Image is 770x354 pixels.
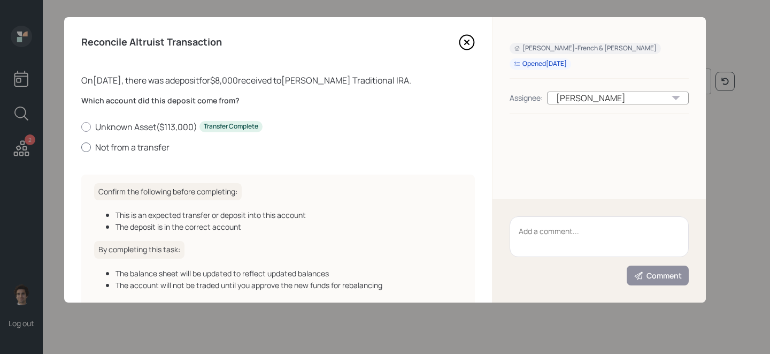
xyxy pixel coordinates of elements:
h6: By completing this task: [94,241,184,259]
label: Unknown Asset ( $113,000 ) [81,121,475,133]
button: Comment [627,266,689,285]
div: Opened [DATE] [514,59,567,69]
div: Comment [634,270,682,281]
div: The balance sheet will be updated to reflect updated balances [115,268,462,279]
div: Transfer Complete [204,122,258,131]
label: Not from a transfer [81,141,475,153]
div: [PERSON_NAME]-French & [PERSON_NAME] [514,44,657,53]
div: On [DATE] , there was a deposit for $8,000 received to [PERSON_NAME] Traditional IRA . [81,74,475,87]
label: Which account did this deposit come from? [81,95,475,106]
div: [PERSON_NAME] [547,92,689,104]
div: This is an expected transfer or deposit into this account [115,209,462,221]
div: The account will not be traded until you approve the new funds for rebalancing [115,280,462,291]
div: The deposit is in the correct account [115,221,462,232]
div: Assignee: [510,92,543,103]
h6: Confirm the following before completing: [94,183,242,201]
h4: Reconcile Altruist Transaction [81,36,222,48]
